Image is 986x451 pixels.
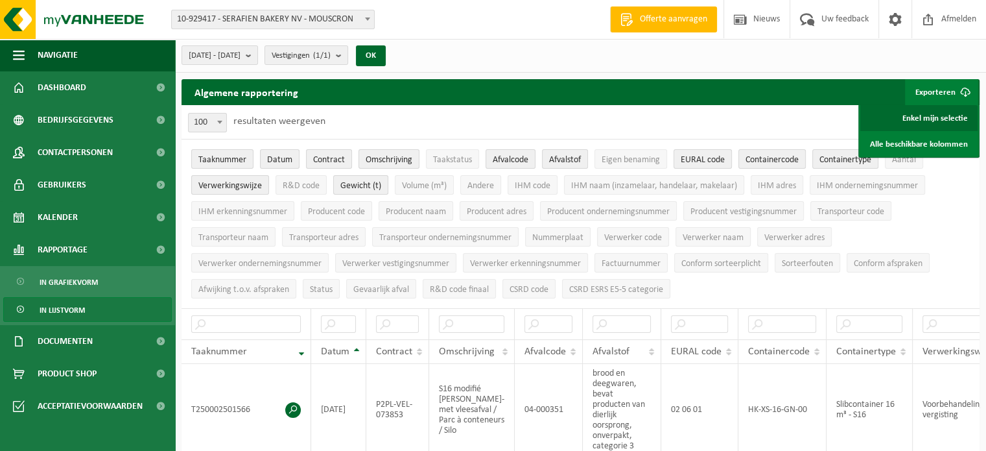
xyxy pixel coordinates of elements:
button: R&D codeR&amp;D code: Activate to sort [276,175,327,195]
span: R&D code [283,181,320,191]
span: Andere [467,181,494,191]
span: Verwerker ondernemingsnummer [198,259,322,269]
button: NummerplaatNummerplaat: Activate to sort [525,227,591,247]
button: DatumDatum: Activate to sort [260,149,299,169]
span: Contract [376,347,412,357]
span: [DATE] - [DATE] [189,46,241,66]
span: Omschrijving [366,155,412,165]
button: AantalAantal: Activate to sort [885,149,923,169]
span: Transporteur naam [198,233,268,243]
button: Eigen benamingEigen benaming: Activate to sort [594,149,667,169]
button: IHM naam (inzamelaar, handelaar, makelaar)IHM naam (inzamelaar, handelaar, makelaar): Activate to... [564,175,744,195]
span: Factuurnummer [602,259,661,269]
span: CSRD ESRS E5-5 categorie [569,285,663,295]
span: Verwerker naam [683,233,744,243]
span: IHM code [515,181,550,191]
span: Eigen benaming [602,155,660,165]
span: Conform sorteerplicht [681,259,761,269]
button: Verwerker ondernemingsnummerVerwerker ondernemingsnummer: Activate to sort [191,253,329,273]
button: CSRD codeCSRD code: Activate to sort [502,279,556,299]
span: Taaknummer [191,347,247,357]
button: SorteerfoutenSorteerfouten: Activate to sort [775,253,840,273]
span: Vestigingen [272,46,331,66]
button: Transporteur ondernemingsnummerTransporteur ondernemingsnummer : Activate to sort [372,227,519,247]
button: Transporteur adresTransporteur adres: Activate to sort [282,227,366,247]
button: Verwerker codeVerwerker code: Activate to sort [597,227,669,247]
span: Contract [313,155,345,165]
span: Transporteur code [817,207,884,217]
span: 10-929417 - SERAFIEN BAKERY NV - MOUSCRON [172,10,374,29]
button: Vestigingen(1/1) [264,45,348,65]
button: ContainertypeContainertype: Activate to sort [812,149,878,169]
span: Taakstatus [433,155,472,165]
button: StatusStatus: Activate to sort [303,279,340,299]
span: Containertype [836,347,896,357]
a: Offerte aanvragen [610,6,717,32]
span: Producent ondernemingsnummer [547,207,670,217]
span: Containercode [745,155,799,165]
span: Verwerker vestigingsnummer [342,259,449,269]
span: Nummerplaat [532,233,583,243]
button: OmschrijvingOmschrijving: Activate to sort [358,149,419,169]
button: TaaknummerTaaknummer: Activate to remove sorting [191,149,253,169]
button: FactuurnummerFactuurnummer: Activate to sort [594,253,668,273]
span: Conform afspraken [854,259,922,269]
span: Producent vestigingsnummer [690,207,797,217]
span: Acceptatievoorwaarden [38,390,143,422]
span: Producent adres [467,207,526,217]
span: IHM ondernemingsnummer [817,181,918,191]
button: R&D code finaalR&amp;D code finaal: Activate to sort [423,279,496,299]
button: Gevaarlijk afval : Activate to sort [346,279,416,299]
button: Afwijking t.o.v. afsprakenAfwijking t.o.v. afspraken: Activate to sort [191,279,296,299]
span: Product Shop [38,358,97,390]
span: R&D code finaal [430,285,489,295]
button: EURAL codeEURAL code: Activate to sort [674,149,732,169]
span: Offerte aanvragen [637,13,710,26]
span: Datum [321,347,349,357]
button: Conform afspraken : Activate to sort [847,253,930,273]
button: Producent codeProducent code: Activate to sort [301,201,372,221]
span: In grafiekvorm [40,270,98,295]
span: Sorteerfouten [782,259,833,269]
button: IHM adresIHM adres: Activate to sort [751,175,803,195]
a: Alle beschikbare kolommen [860,131,978,157]
button: IHM codeIHM code: Activate to sort [508,175,558,195]
span: Taaknummer [198,155,246,165]
span: IHM naam (inzamelaar, handelaar, makelaar) [571,181,737,191]
span: Bedrijfsgegevens [38,104,113,136]
span: CSRD code [510,285,548,295]
span: IHM erkenningsnummer [198,207,287,217]
button: [DATE] - [DATE] [182,45,258,65]
button: CSRD ESRS E5-5 categorieCSRD ESRS E5-5 categorie: Activate to sort [562,279,670,299]
button: Producent naamProducent naam: Activate to sort [379,201,453,221]
span: Contactpersonen [38,136,113,169]
span: Omschrijving [439,347,495,357]
span: Verwerkingswijze [198,181,262,191]
button: AfvalcodeAfvalcode: Activate to sort [486,149,535,169]
span: Datum [267,155,292,165]
button: Verwerker erkenningsnummerVerwerker erkenningsnummer: Activate to sort [463,253,588,273]
button: TaakstatusTaakstatus: Activate to sort [426,149,479,169]
button: Producent vestigingsnummerProducent vestigingsnummer: Activate to sort [683,201,804,221]
button: AfvalstofAfvalstof: Activate to sort [542,149,588,169]
button: OK [356,45,386,66]
label: resultaten weergeven [233,116,325,127]
span: Afvalcode [493,155,528,165]
span: Transporteur ondernemingsnummer [379,233,511,243]
span: Containertype [819,155,871,165]
span: Documenten [38,325,93,358]
a: In lijstvorm [3,297,172,322]
span: Verwerker code [604,233,662,243]
button: Producent ondernemingsnummerProducent ondernemingsnummer: Activate to sort [540,201,677,221]
span: IHM adres [758,181,796,191]
span: Containercode [748,347,810,357]
button: Verwerker naamVerwerker naam: Activate to sort [675,227,751,247]
span: EURAL code [681,155,725,165]
span: Volume (m³) [402,181,447,191]
button: Transporteur naamTransporteur naam: Activate to sort [191,227,276,247]
span: Status [310,285,333,295]
button: VerwerkingswijzeVerwerkingswijze: Activate to sort [191,175,269,195]
span: Kalender [38,201,78,234]
button: Conform sorteerplicht : Activate to sort [674,253,768,273]
span: Gewicht (t) [340,181,381,191]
